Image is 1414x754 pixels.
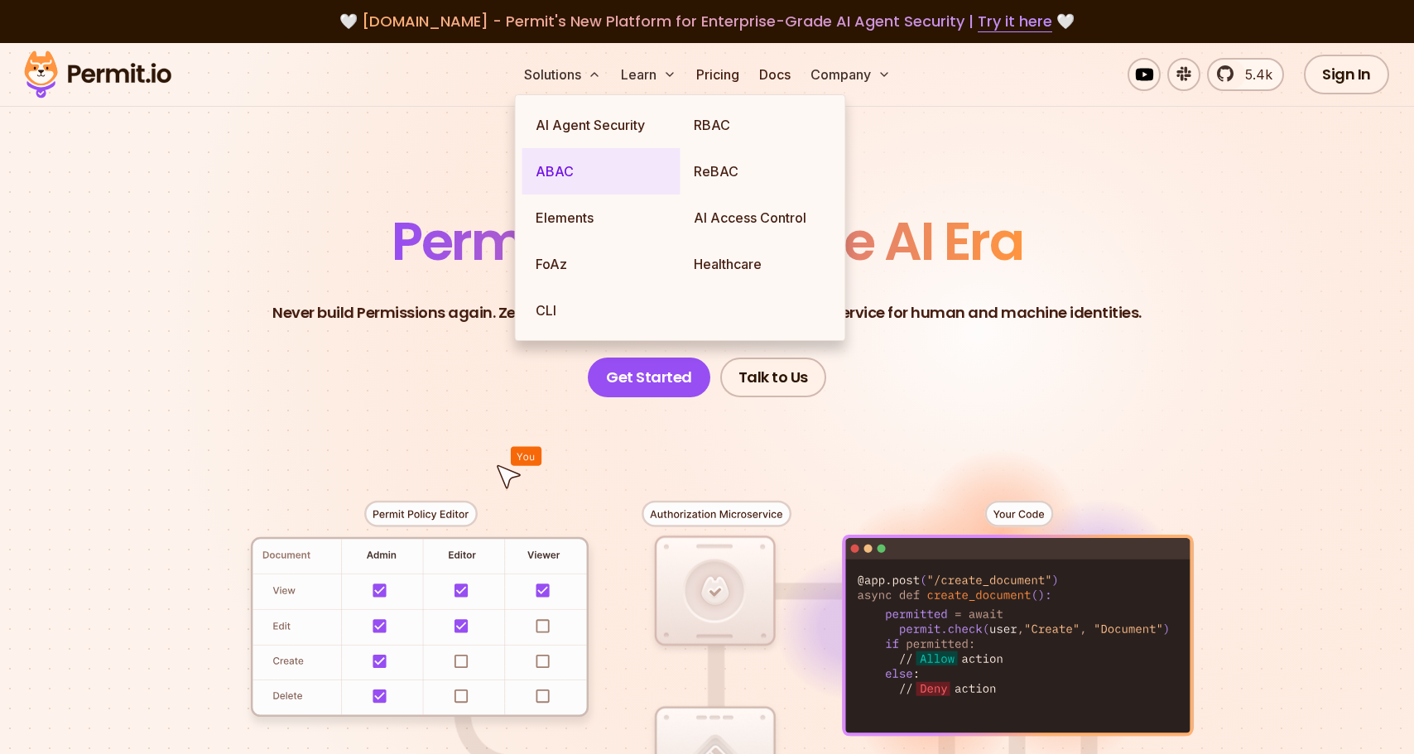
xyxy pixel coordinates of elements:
[522,102,681,148] a: AI Agent Security
[272,301,1142,324] p: Never build Permissions again. Zero-latency fine-grained authorization as a service for human and...
[681,148,839,195] a: ReBAC
[720,358,826,397] a: Talk to Us
[17,46,179,103] img: Permit logo
[978,11,1052,32] a: Try it here
[690,58,746,91] a: Pricing
[522,287,681,334] a: CLI
[392,204,1022,278] span: Permissions for The AI Era
[1304,55,1389,94] a: Sign In
[804,58,897,91] button: Company
[522,195,681,241] a: Elements
[522,241,681,287] a: FoAz
[40,10,1374,33] div: 🤍 🤍
[588,358,710,397] a: Get Started
[614,58,683,91] button: Learn
[362,11,1052,31] span: [DOMAIN_NAME] - Permit's New Platform for Enterprise-Grade AI Agent Security |
[753,58,797,91] a: Docs
[522,148,681,195] a: ABAC
[681,241,839,287] a: Healthcare
[1235,65,1272,84] span: 5.4k
[517,58,608,91] button: Solutions
[681,195,839,241] a: AI Access Control
[1207,58,1284,91] a: 5.4k
[681,102,839,148] a: RBAC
